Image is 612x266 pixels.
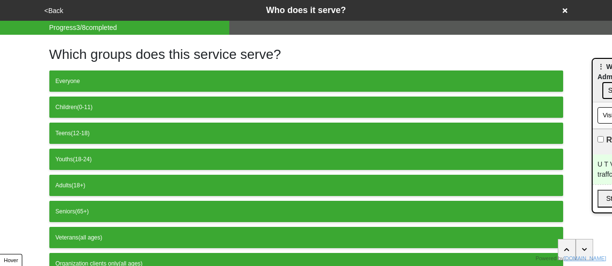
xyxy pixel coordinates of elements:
[49,201,563,222] button: Seniors(65+)
[49,70,563,92] button: Everyone
[72,182,85,189] span: (18+)
[49,46,563,63] h1: Which groups does this service serve?
[56,234,78,241] span: Veterans
[42,5,66,16] button: <Back
[71,130,90,137] span: (12-18)
[49,97,563,118] button: Children(0-11)
[564,255,606,261] a: [DOMAIN_NAME]
[56,130,71,137] span: Teens
[266,5,346,15] span: Who does it serve?
[49,149,563,170] button: Youths(18-24)
[49,175,563,196] button: Adults(18+)
[49,227,563,248] button: Veterans(all ages)
[73,156,92,163] span: (18-24)
[77,104,92,111] span: (0-11)
[56,208,75,215] span: Seniors
[49,23,117,33] span: Progress 3 / 8 completed
[56,104,77,111] span: Children
[49,123,563,144] button: Teens(12-18)
[56,156,73,163] span: Youths
[78,234,102,241] span: (all ages)
[56,182,72,189] span: Adults
[75,208,89,215] span: (65+)
[536,254,606,263] div: Powered by
[56,78,80,84] span: Everyone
